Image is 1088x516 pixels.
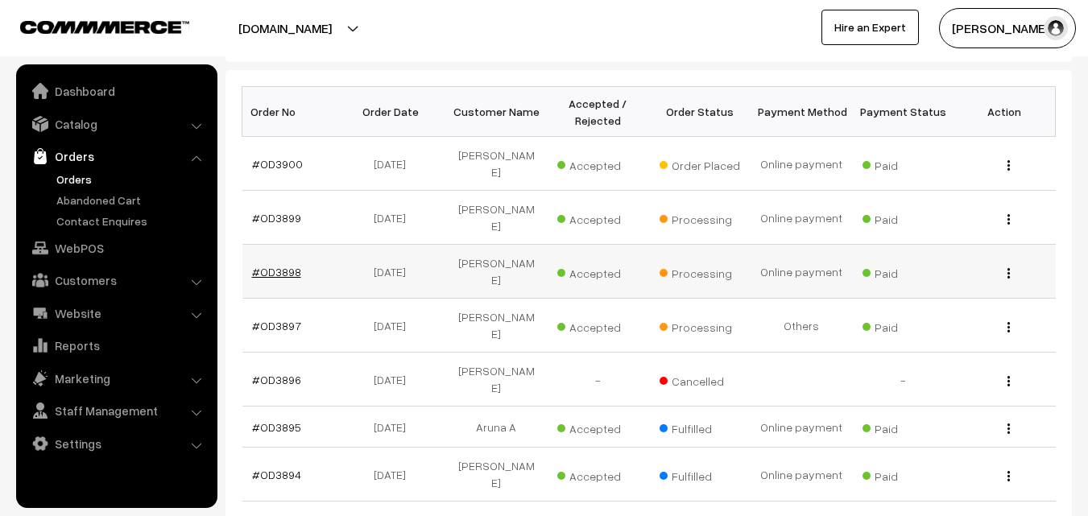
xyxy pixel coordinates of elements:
[660,315,740,336] span: Processing
[52,171,212,188] a: Orders
[547,353,648,407] td: -
[20,21,189,33] img: COMMMERCE
[852,87,954,137] th: Payment Status
[863,153,943,174] span: Paid
[751,191,852,245] td: Online payment
[557,464,638,485] span: Accepted
[252,373,301,386] a: #OD3896
[344,407,445,448] td: [DATE]
[445,137,547,191] td: [PERSON_NAME]
[547,87,648,137] th: Accepted / Rejected
[660,369,740,390] span: Cancelled
[52,213,212,229] a: Contact Enquires
[445,407,547,448] td: Aruna A
[20,233,212,262] a: WebPOS
[660,207,740,228] span: Processing
[445,245,547,299] td: [PERSON_NAME]
[445,87,547,137] th: Customer Name
[1007,376,1010,386] img: Menu
[344,245,445,299] td: [DATE]
[751,137,852,191] td: Online payment
[557,416,638,437] span: Accepted
[1007,322,1010,332] img: Menu
[660,464,740,485] span: Fulfilled
[242,87,344,137] th: Order No
[660,416,740,437] span: Fulfilled
[557,261,638,282] span: Accepted
[344,299,445,353] td: [DATE]
[252,211,301,225] a: #OD3899
[445,353,547,407] td: [PERSON_NAME]
[20,142,212,171] a: Orders
[557,315,638,336] span: Accepted
[852,353,954,407] td: -
[344,137,445,191] td: [DATE]
[344,87,445,137] th: Order Date
[1044,16,1068,40] img: user
[20,396,212,425] a: Staff Management
[1007,423,1010,434] img: Menu
[445,448,547,502] td: [PERSON_NAME]
[751,407,852,448] td: Online payment
[344,448,445,502] td: [DATE]
[20,109,212,138] a: Catalog
[252,468,301,481] a: #OD3894
[20,429,212,458] a: Settings
[939,8,1076,48] button: [PERSON_NAME]
[557,153,638,174] span: Accepted
[863,261,943,282] span: Paid
[445,299,547,353] td: [PERSON_NAME]
[252,420,301,434] a: #OD3895
[182,8,388,48] button: [DOMAIN_NAME]
[751,87,852,137] th: Payment Method
[20,16,161,35] a: COMMMERCE
[52,192,212,208] a: Abandoned Cart
[252,265,301,279] a: #OD3898
[863,207,943,228] span: Paid
[20,299,212,328] a: Website
[344,353,445,407] td: [DATE]
[863,464,943,485] span: Paid
[20,266,212,295] a: Customers
[20,364,212,393] a: Marketing
[445,191,547,245] td: [PERSON_NAME]
[344,191,445,245] td: [DATE]
[863,315,943,336] span: Paid
[863,416,943,437] span: Paid
[821,10,919,45] a: Hire an Expert
[660,153,740,174] span: Order Placed
[557,207,638,228] span: Accepted
[649,87,751,137] th: Order Status
[660,261,740,282] span: Processing
[1007,268,1010,279] img: Menu
[20,331,212,360] a: Reports
[1007,160,1010,171] img: Menu
[252,319,301,332] a: #OD3897
[751,299,852,353] td: Others
[20,76,212,105] a: Dashboard
[1007,471,1010,481] img: Menu
[751,448,852,502] td: Online payment
[252,157,303,171] a: #OD3900
[751,245,852,299] td: Online payment
[1007,214,1010,225] img: Menu
[954,87,1055,137] th: Action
